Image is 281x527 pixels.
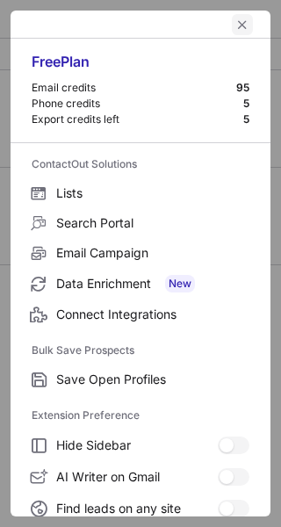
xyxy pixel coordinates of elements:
[11,268,270,300] label: Data Enrichment New
[56,307,249,322] span: Connect Integrations
[11,493,270,524] label: Find leads on any site
[32,150,249,178] label: ContactOut Solutions
[56,215,249,231] span: Search Portal
[11,461,270,493] label: AI Writer on Gmail
[28,16,46,33] button: right-button
[56,185,249,201] span: Lists
[32,81,236,95] div: Email credits
[32,401,249,430] label: Extension Preference
[11,430,270,461] label: Hide Sidebar
[11,300,270,329] label: Connect Integrations
[56,245,249,261] span: Email Campaign
[56,501,218,516] span: Find leads on any site
[11,238,270,268] label: Email Campaign
[32,112,243,126] div: Export credits left
[32,336,249,365] label: Bulk Save Prospects
[11,208,270,238] label: Search Portal
[232,14,253,35] button: left-button
[165,275,195,292] span: New
[11,365,270,394] label: Save Open Profiles
[11,178,270,208] label: Lists
[56,275,249,292] span: Data Enrichment
[32,97,243,111] div: Phone credits
[243,97,249,111] div: 5
[32,53,249,81] div: Free Plan
[236,81,249,95] div: 95
[243,112,249,126] div: 5
[56,372,249,387] span: Save Open Profiles
[56,437,218,453] span: Hide Sidebar
[56,469,218,485] span: AI Writer on Gmail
